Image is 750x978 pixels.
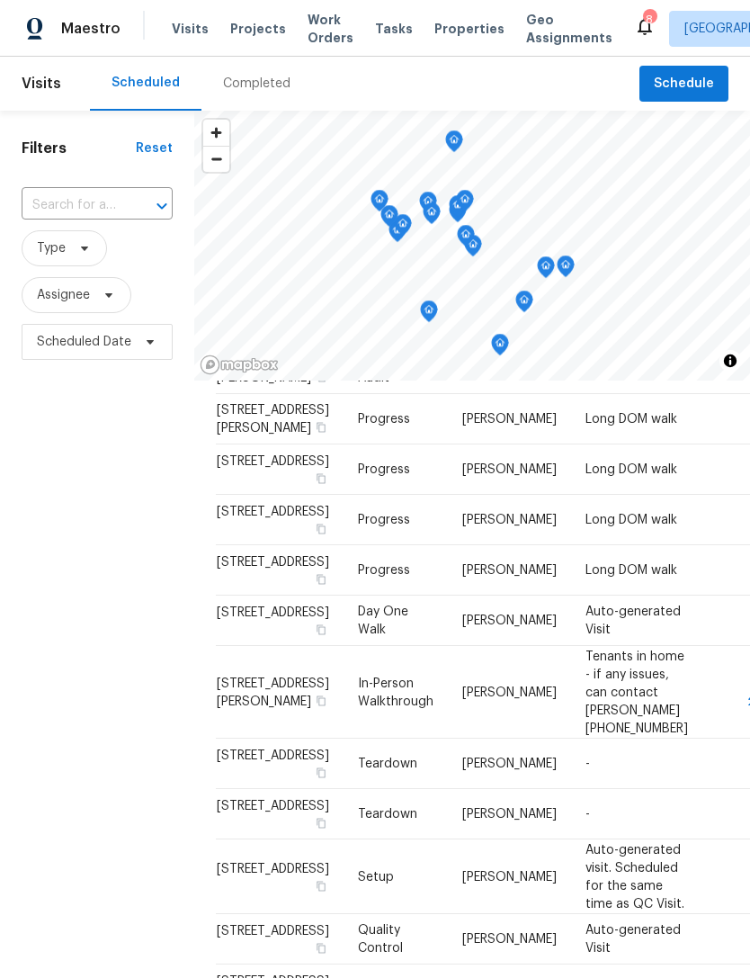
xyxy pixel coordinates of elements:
[313,419,329,435] button: Copy Address
[313,471,329,487] button: Copy Address
[37,333,131,351] span: Scheduled Date
[22,192,122,220] input: Search for an address...
[725,351,736,371] span: Toggle attribution
[457,225,475,253] div: Map marker
[217,455,329,468] span: [STREET_ADDRESS]
[449,195,467,223] div: Map marker
[358,924,403,955] span: Quality Control
[462,870,557,883] span: [PERSON_NAME]
[203,146,229,172] button: Zoom out
[217,404,329,435] span: [STREET_ADDRESS][PERSON_NAME]
[313,765,329,781] button: Copy Address
[313,369,329,385] button: Copy Address
[419,192,437,220] div: Map marker
[585,463,677,476] span: Long DOM walk
[313,940,329,956] button: Copy Address
[217,749,329,762] span: [STREET_ADDRESS]
[203,147,229,172] span: Zoom out
[462,463,557,476] span: [PERSON_NAME]
[358,758,417,770] span: Teardown
[462,615,557,627] span: [PERSON_NAME]
[149,193,174,219] button: Open
[37,286,90,304] span: Assignee
[375,22,413,35] span: Tasks
[585,650,688,734] span: Tenants in home - if any issues, can contact [PERSON_NAME] [PHONE_NUMBER]
[217,677,329,707] span: [STREET_ADDRESS][PERSON_NAME]
[22,64,61,103] span: Visits
[456,190,474,218] div: Map marker
[585,606,681,636] span: Auto-generated Visit
[585,843,684,910] span: Auto-generated visit. Scheduled for the same time as QC Visit.
[313,815,329,831] button: Copy Address
[585,758,590,770] span: -
[462,686,557,698] span: [PERSON_NAME]
[388,220,406,248] div: Map marker
[526,11,612,47] span: Geo Assignments
[491,334,509,362] div: Map marker
[217,556,329,569] span: [STREET_ADDRESS]
[308,11,353,47] span: Work Orders
[423,202,441,230] div: Map marker
[462,758,557,770] span: [PERSON_NAME]
[557,256,575,283] div: Map marker
[358,463,410,476] span: Progress
[217,925,329,938] span: [STREET_ADDRESS]
[358,677,433,707] span: In-Person Walkthrough
[585,924,681,955] span: Auto-generated Visit
[313,622,329,638] button: Copy Address
[371,190,388,218] div: Map marker
[217,800,329,812] span: [STREET_ADDRESS]
[358,564,410,577] span: Progress
[639,66,728,103] button: Schedule
[537,256,555,284] div: Map marker
[380,205,398,233] div: Map marker
[462,514,557,526] span: [PERSON_NAME]
[585,564,677,577] span: Long DOM walk
[643,11,656,29] div: 8
[462,564,557,577] span: [PERSON_NAME]
[358,413,410,426] span: Progress
[358,354,425,384] span: New Listing Audit
[22,139,136,157] h1: Filters
[394,214,412,242] div: Map marker
[230,20,286,38] span: Projects
[654,73,714,95] span: Schedule
[358,514,410,526] span: Progress
[585,413,677,426] span: Long DOM walk
[313,692,329,708] button: Copy Address
[585,514,677,526] span: Long DOM walk
[203,120,229,146] button: Zoom in
[217,862,329,875] span: [STREET_ADDRESS]
[217,506,329,518] span: [STREET_ADDRESS]
[172,20,209,38] span: Visits
[515,291,533,319] div: Map marker
[719,350,741,372] button: Toggle attribution
[462,933,557,946] span: [PERSON_NAME]
[445,130,463,158] div: Map marker
[462,413,557,426] span: [PERSON_NAME]
[217,606,329,619] span: [STREET_ADDRESS]
[358,870,394,883] span: Setup
[112,74,180,92] div: Scheduled
[37,239,66,257] span: Type
[136,139,173,157] div: Reset
[223,75,290,93] div: Completed
[313,877,329,893] button: Copy Address
[358,606,408,636] span: Day One Walk
[358,808,417,821] span: Teardown
[420,301,438,328] div: Map marker
[217,354,329,384] span: [STREET_ADDRESS][PERSON_NAME]
[313,521,329,537] button: Copy Address
[462,808,557,821] span: [PERSON_NAME]
[434,20,504,38] span: Properties
[313,571,329,588] button: Copy Address
[61,20,121,38] span: Maestro
[200,354,279,375] a: Mapbox homepage
[585,808,590,821] span: -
